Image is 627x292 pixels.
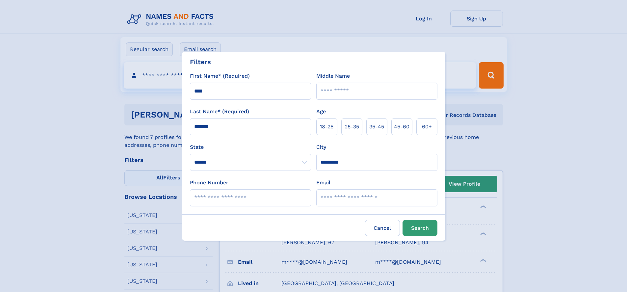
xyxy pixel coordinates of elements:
span: 45‑60 [394,123,409,131]
label: Last Name* (Required) [190,108,249,116]
label: Cancel [365,220,400,236]
label: City [316,143,326,151]
button: Search [403,220,437,236]
label: State [190,143,311,151]
label: Email [316,179,330,187]
label: Phone Number [190,179,228,187]
span: 18‑25 [320,123,333,131]
div: Filters [190,57,211,67]
label: First Name* (Required) [190,72,250,80]
label: Age [316,108,326,116]
span: 60+ [422,123,432,131]
span: 25‑35 [345,123,359,131]
span: 35‑45 [369,123,384,131]
label: Middle Name [316,72,350,80]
